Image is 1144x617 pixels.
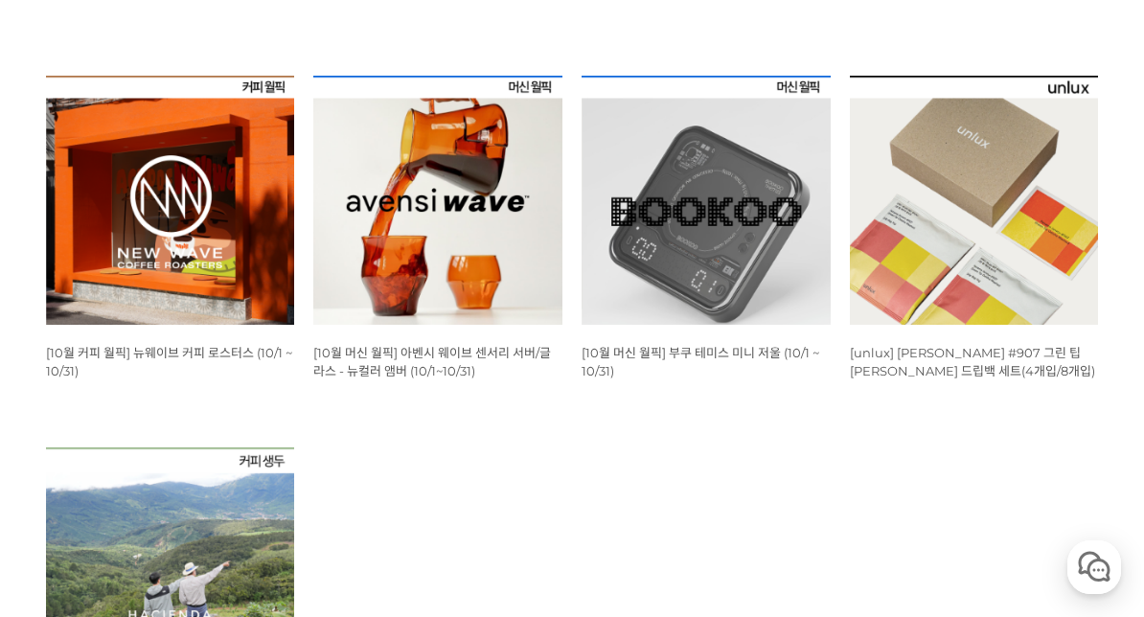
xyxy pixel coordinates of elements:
a: 홈 [6,458,126,506]
a: [10월 머신 월픽] 아벤시 웨이브 센서리 서버/글라스 - 뉴컬러 앰버 (10/1~10/31) [313,345,551,378]
a: 대화 [126,458,247,506]
span: 설정 [296,487,319,502]
img: [10월 머신 월픽] 부쿠 테미스 미니 저울 (10/1 ~ 10/31) [582,76,831,325]
a: 설정 [247,458,368,506]
img: [unlux] 파나마 잰슨 #907 그린 팁 게이샤 워시드 드립백 세트(4개입/8개입) [850,76,1099,325]
a: [10월 머신 월픽] 부쿠 테미스 미니 저울 (10/1 ~ 10/31) [582,345,819,378]
span: 대화 [175,488,198,503]
a: [unlux] [PERSON_NAME] #907 그린 팁 [PERSON_NAME] 드립백 세트(4개입/8개입) [850,345,1095,378]
img: [10월 머신 월픽] 아벤시 웨이브 센서리 서버/글라스 - 뉴컬러 앰버 (10/1~10/31) [313,76,562,325]
a: [10월 커피 월픽] 뉴웨이브 커피 로스터스 (10/1 ~ 10/31) [46,345,292,378]
span: 홈 [60,487,72,502]
img: [10월 커피 월픽] 뉴웨이브 커피 로스터스 (10/1 ~ 10/31) [46,76,295,325]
